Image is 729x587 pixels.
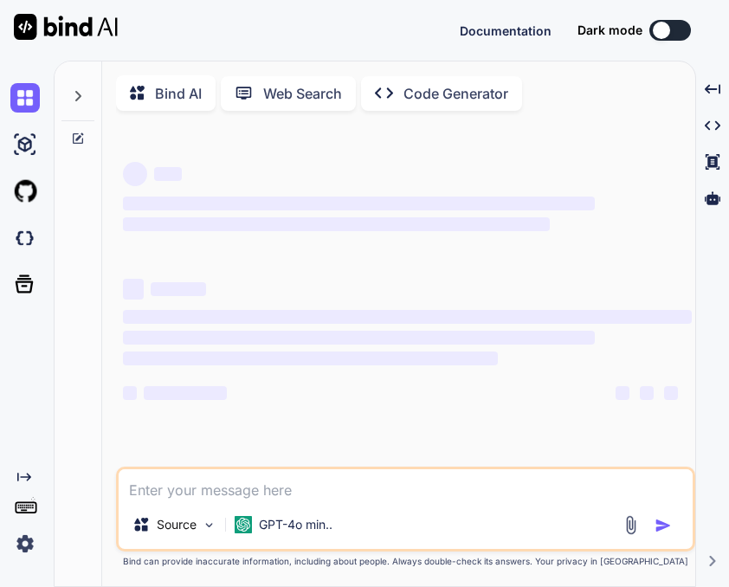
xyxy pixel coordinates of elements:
[403,83,508,104] p: Code Generator
[123,217,550,231] span: ‌
[10,223,40,253] img: darkCloudIdeIcon
[116,555,695,568] p: Bind can provide inaccurate information, including about people. Always double-check its answers....
[123,310,692,324] span: ‌
[144,386,227,400] span: ‌
[155,83,202,104] p: Bind AI
[460,22,552,40] button: Documentation
[202,518,216,532] img: Pick Models
[577,22,642,39] span: Dark mode
[123,279,144,300] span: ‌
[154,167,182,181] span: ‌
[10,130,40,159] img: ai-studio
[14,14,118,40] img: Bind AI
[655,517,672,534] img: icon
[10,529,40,558] img: settings
[123,352,498,365] span: ‌
[235,516,252,533] img: GPT-4o mini
[10,83,40,113] img: chat
[460,23,552,38] span: Documentation
[664,386,678,400] span: ‌
[123,386,137,400] span: ‌
[259,516,332,533] p: GPT-4o min..
[621,515,641,535] img: attachment
[616,386,629,400] span: ‌
[157,516,197,533] p: Source
[10,177,40,206] img: githubLight
[123,162,147,186] span: ‌
[151,282,206,296] span: ‌
[123,197,595,210] span: ‌
[123,331,595,345] span: ‌
[263,83,342,104] p: Web Search
[640,386,654,400] span: ‌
